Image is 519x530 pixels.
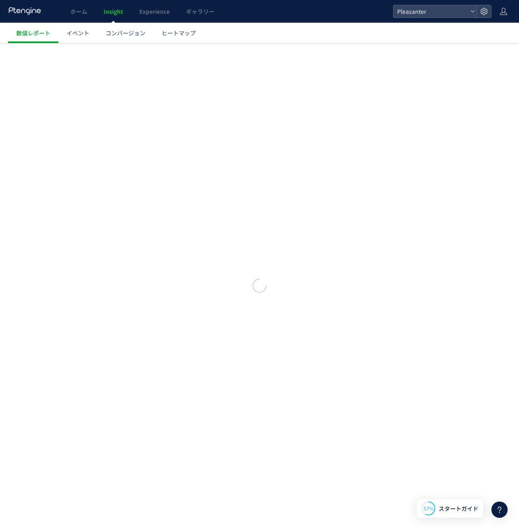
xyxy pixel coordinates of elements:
[70,7,87,15] span: ホーム
[395,5,467,17] span: Pleasanter
[67,29,89,37] span: イベント
[104,7,123,15] span: Insight
[424,505,434,512] span: 57%
[139,7,170,15] span: Experience
[186,7,214,15] span: ギャラリー
[162,29,196,37] span: ヒートマップ
[16,29,50,37] span: 数値レポート
[106,29,145,37] span: コンバージョン
[439,504,478,513] span: スタートガイド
